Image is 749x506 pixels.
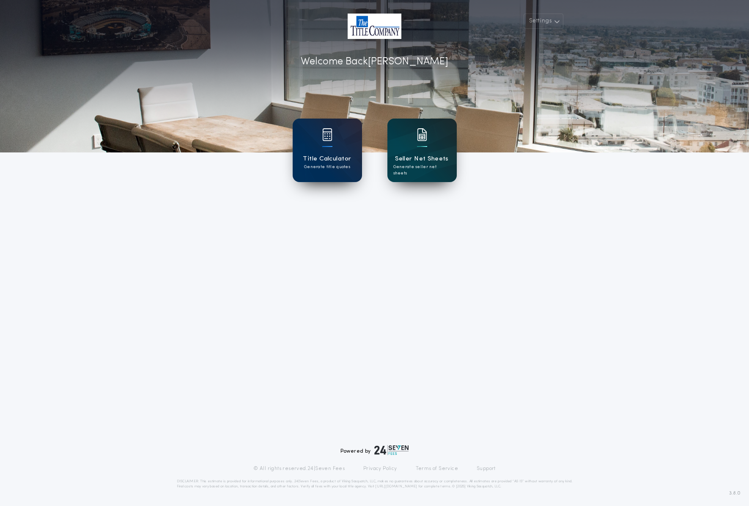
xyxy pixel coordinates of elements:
[177,479,573,489] p: DISCLAIMER: This estimate is provided for informational purposes only. 24|Seven Fees, a product o...
[387,119,457,182] a: card iconSeller Net SheetsGenerate seller net sheets
[524,14,563,29] button: Settings
[416,465,458,472] a: Terms of Service
[375,485,417,488] a: [URL][DOMAIN_NAME]
[253,465,345,472] p: © All rights reserved. 24|Seven Fees
[340,445,409,455] div: Powered by
[363,465,397,472] a: Privacy Policy
[348,14,401,39] img: account-logo
[301,54,448,69] p: Welcome Back [PERSON_NAME]
[374,445,409,455] img: logo
[322,128,332,141] img: card icon
[393,164,451,177] p: Generate seller net sheets
[395,154,449,164] h1: Seller Net Sheets
[303,154,351,164] h1: Title Calculator
[304,164,350,170] p: Generate title quotes
[729,489,741,497] span: 3.8.0
[293,119,362,182] a: card iconTitle CalculatorGenerate title quotes
[417,128,427,141] img: card icon
[477,465,496,472] a: Support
